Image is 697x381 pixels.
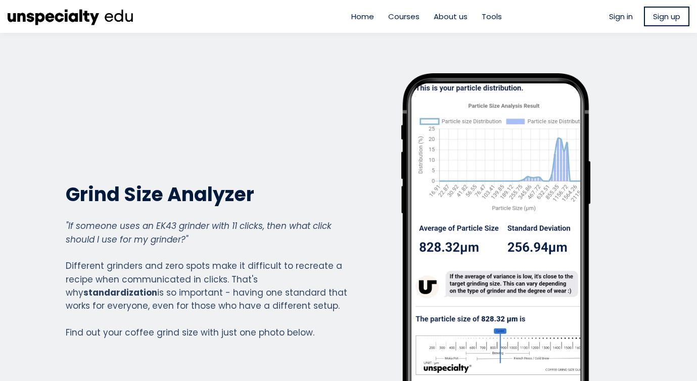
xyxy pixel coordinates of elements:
[83,287,157,299] strong: standardization
[66,182,348,207] h2: Grind Size Analyzer
[8,5,134,28] img: ec8cb47d53a36d742fcbd71bcb90b6e6.png
[351,11,374,22] a: Home
[66,219,348,339] div: Different grinders and zero spots make it difficult to recreate a recipe when communicated in cli...
[653,11,680,22] span: Sign up
[609,11,633,22] a: Sign in
[482,11,502,22] a: Tools
[644,7,689,26] a: Sign up
[434,11,468,22] a: About us
[66,220,332,245] em: "If someone uses an EK43 grinder with 11 clicks, then what click should I use for my grinder?"
[388,11,420,22] a: Courses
